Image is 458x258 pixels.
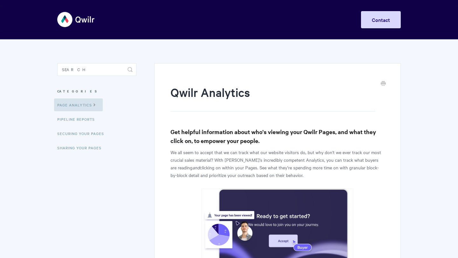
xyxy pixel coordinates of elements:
h1: Qwilr Analytics [170,84,375,112]
a: Contact [361,11,401,28]
input: Search [57,63,136,76]
a: Sharing Your Pages [57,141,106,154]
a: Print this Article [381,80,386,87]
h3: Get helpful information about who's viewing your Qwilr Pages, and what they click on, to empower ... [170,127,385,145]
p: We all seem to accept that we can track what our website visitors do, but why don't we ever track... [170,148,385,179]
em: and [192,164,200,171]
a: Page Analytics [54,98,103,111]
a: Securing Your Pages [57,127,109,140]
img: Qwilr Help Center [57,8,95,31]
a: Pipeline reports [57,113,100,126]
h3: Categories [57,85,136,97]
